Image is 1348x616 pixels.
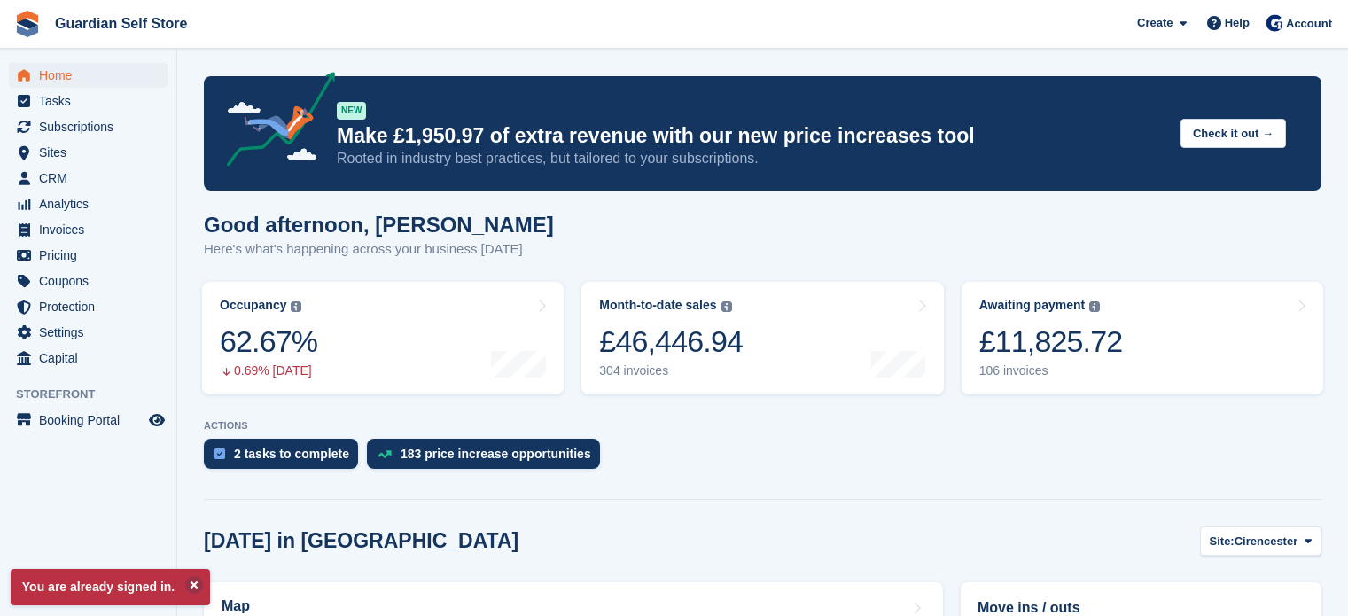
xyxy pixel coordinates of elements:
[234,447,349,461] div: 2 tasks to complete
[337,123,1166,149] p: Make £1,950.97 of extra revenue with our new price increases tool
[39,114,145,139] span: Subscriptions
[337,149,1166,168] p: Rooted in industry best practices, but tailored to your subscriptions.
[204,239,554,260] p: Here's what's happening across your business [DATE]
[9,89,168,113] a: menu
[39,320,145,345] span: Settings
[220,298,286,313] div: Occupancy
[39,217,145,242] span: Invoices
[14,11,41,37] img: stora-icon-8386f47178a22dfd0bd8f6a31ec36ba5ce8667c1dd55bd0f319d3a0aa187defe.svg
[337,102,366,120] div: NEW
[39,166,145,191] span: CRM
[39,191,145,216] span: Analytics
[220,324,317,360] div: 62.67%
[291,301,301,312] img: icon-info-grey-7440780725fd019a000dd9b08b2336e03edf1995a4989e88bcd33f0948082b44.svg
[367,439,609,478] a: 183 price increase opportunities
[599,324,743,360] div: £46,446.94
[204,439,367,478] a: 2 tasks to complete
[214,448,225,459] img: task-75834270c22a3079a89374b754ae025e5fb1db73e45f91037f5363f120a921f8.svg
[979,298,1086,313] div: Awaiting payment
[39,408,145,433] span: Booking Portal
[581,282,943,394] a: Month-to-date sales £46,446.94 304 invoices
[9,63,168,88] a: menu
[146,409,168,431] a: Preview store
[599,363,743,378] div: 304 invoices
[204,529,518,553] h2: [DATE] in [GEOGRAPHIC_DATA]
[220,363,317,378] div: 0.69% [DATE]
[9,269,168,293] a: menu
[48,9,194,38] a: Guardian Self Store
[204,213,554,237] h1: Good afternoon, [PERSON_NAME]
[401,447,591,461] div: 183 price increase opportunities
[222,598,250,614] h2: Map
[9,294,168,319] a: menu
[39,294,145,319] span: Protection
[378,450,392,458] img: price_increase_opportunities-93ffe204e8149a01c8c9dc8f82e8f89637d9d84a8eef4429ea346261dce0b2c0.svg
[9,346,168,370] a: menu
[39,140,145,165] span: Sites
[39,269,145,293] span: Coupons
[204,420,1321,432] p: ACTIONS
[9,217,168,242] a: menu
[979,324,1123,360] div: £11,825.72
[962,282,1323,394] a: Awaiting payment £11,825.72 106 invoices
[1266,14,1283,32] img: Tom Scott
[39,346,145,370] span: Capital
[599,298,716,313] div: Month-to-date sales
[202,282,564,394] a: Occupancy 62.67% 0.69% [DATE]
[1286,15,1332,33] span: Account
[1089,301,1100,312] img: icon-info-grey-7440780725fd019a000dd9b08b2336e03edf1995a4989e88bcd33f0948082b44.svg
[1200,526,1321,556] button: Site: Cirencester
[16,386,176,403] span: Storefront
[1235,533,1298,550] span: Cirencester
[9,140,168,165] a: menu
[9,166,168,191] a: menu
[1137,14,1173,32] span: Create
[979,363,1123,378] div: 106 invoices
[1180,119,1286,148] button: Check it out →
[1210,533,1235,550] span: Site:
[9,243,168,268] a: menu
[9,191,168,216] a: menu
[9,408,168,433] a: menu
[212,72,336,173] img: price-adjustments-announcement-icon-8257ccfd72463d97f412b2fc003d46551f7dbcb40ab6d574587a9cd5c0d94...
[39,243,145,268] span: Pricing
[1225,14,1250,32] span: Help
[721,301,732,312] img: icon-info-grey-7440780725fd019a000dd9b08b2336e03edf1995a4989e88bcd33f0948082b44.svg
[9,320,168,345] a: menu
[11,569,210,605] p: You are already signed in.
[9,114,168,139] a: menu
[39,89,145,113] span: Tasks
[39,63,145,88] span: Home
